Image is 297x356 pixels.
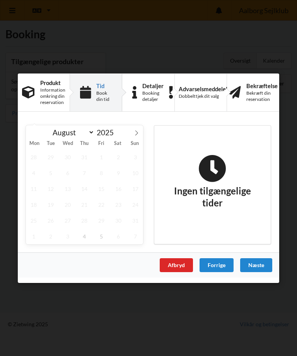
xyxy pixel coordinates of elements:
[60,181,75,196] span: August 13, 2025
[94,128,120,137] input: Year
[43,165,58,181] span: August 5, 2025
[77,149,92,165] span: July 31, 2025
[142,82,164,89] div: Detaljer
[43,228,58,244] span: September 2, 2025
[60,228,75,244] span: September 3, 2025
[77,228,92,244] span: September 4, 2025
[128,228,143,244] span: September 7, 2025
[60,165,75,181] span: August 6, 2025
[128,196,143,212] span: August 24, 2025
[43,212,58,228] span: August 26, 2025
[43,149,58,165] span: July 29, 2025
[128,181,143,196] span: August 17, 2025
[240,258,272,272] div: Næste
[142,90,164,102] div: Booking detaljer
[94,228,109,244] span: September 5, 2025
[96,82,112,89] div: Tid
[200,258,234,272] div: Forrige
[26,212,41,228] span: August 25, 2025
[43,141,59,146] span: Tue
[77,165,92,181] span: August 7, 2025
[111,196,126,212] span: August 23, 2025
[111,212,126,228] span: August 30, 2025
[77,181,92,196] span: August 14, 2025
[94,149,109,165] span: August 1, 2025
[60,141,76,146] span: Wed
[94,165,109,181] span: August 8, 2025
[94,181,109,196] span: August 15, 2025
[26,141,43,146] span: Mon
[179,85,233,92] div: Advarselsmeddelelse
[60,196,75,212] span: August 20, 2025
[77,196,92,212] span: August 21, 2025
[43,181,58,196] span: August 12, 2025
[111,165,126,181] span: August 9, 2025
[60,212,75,228] span: August 27, 2025
[26,165,41,181] span: August 4, 2025
[246,82,278,89] div: Bekræftelse
[60,149,75,165] span: July 30, 2025
[43,196,58,212] span: August 19, 2025
[76,141,93,146] span: Thu
[111,181,126,196] span: August 16, 2025
[168,155,257,209] h2: Ingen tilgængelige tider
[109,141,126,146] span: Sat
[160,258,193,272] div: Afbryd
[96,90,112,102] div: Book din tid
[128,212,143,228] span: August 31, 2025
[49,128,95,137] select: Month
[40,79,65,85] div: Produkt
[94,196,109,212] span: August 22, 2025
[111,228,126,244] span: September 6, 2025
[93,141,109,146] span: Fri
[246,90,278,102] div: Bekræft din reservation
[126,141,143,146] span: Sun
[40,87,65,106] div: Information omkring din reservation
[77,212,92,228] span: August 28, 2025
[128,165,143,181] span: August 10, 2025
[26,149,41,165] span: July 28, 2025
[128,149,143,165] span: August 3, 2025
[111,149,126,165] span: August 2, 2025
[179,93,233,99] div: Dobbelttjek dit valg
[26,228,41,244] span: September 1, 2025
[26,196,41,212] span: August 18, 2025
[26,181,41,196] span: August 11, 2025
[94,212,109,228] span: August 29, 2025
